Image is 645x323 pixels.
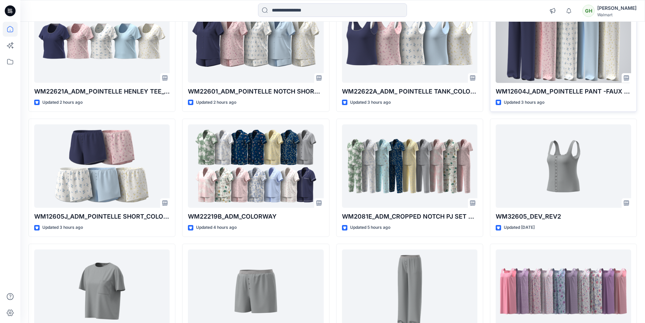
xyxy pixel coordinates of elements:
div: GH [582,5,595,17]
p: WM12604J_ADM_POINTELLE PANT -FAUX FLY & BUTTONS + PICOT_COLORWAY [496,87,631,96]
p: WM12605J_ADM_POINTELLE SHORT_COLORWAY [34,212,170,221]
a: WM32605_DEV_REV2 [496,124,631,208]
div: [PERSON_NAME] [597,4,637,12]
p: WM2081E_ADM_CROPPED NOTCH PJ SET w/ STRAIGHT HEM TOP_COLORWAY [342,212,477,221]
p: WM22621A_ADM_POINTELLE HENLEY TEE_COLORWAY [34,87,170,96]
p: Updated 5 hours ago [350,224,390,231]
a: WM22219B_ADM_COLORWAY [188,124,323,208]
div: Walmart [597,12,637,17]
a: WM2081E_ADM_CROPPED NOTCH PJ SET w/ STRAIGHT HEM TOP_COLORWAY [342,124,477,208]
p: Updated 4 hours ago [196,224,237,231]
a: WM12605J_ADM_POINTELLE SHORT_COLORWAY [34,124,170,208]
p: Updated 3 hours ago [504,99,544,106]
p: WM32605_DEV_REV2 [496,212,631,221]
p: WM22219B_ADM_COLORWAY [188,212,323,221]
p: Updated 2 hours ago [42,99,83,106]
p: Updated 2 hours ago [196,99,236,106]
p: WM22622A_ADM_ POINTELLE TANK_COLORWAY [342,87,477,96]
p: Updated [DATE] [504,224,535,231]
p: Updated 3 hours ago [42,224,83,231]
p: WM22601_ADM_POINTELLE NOTCH SHORTIE_COLORWAY [188,87,323,96]
p: Updated 3 hours ago [350,99,391,106]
